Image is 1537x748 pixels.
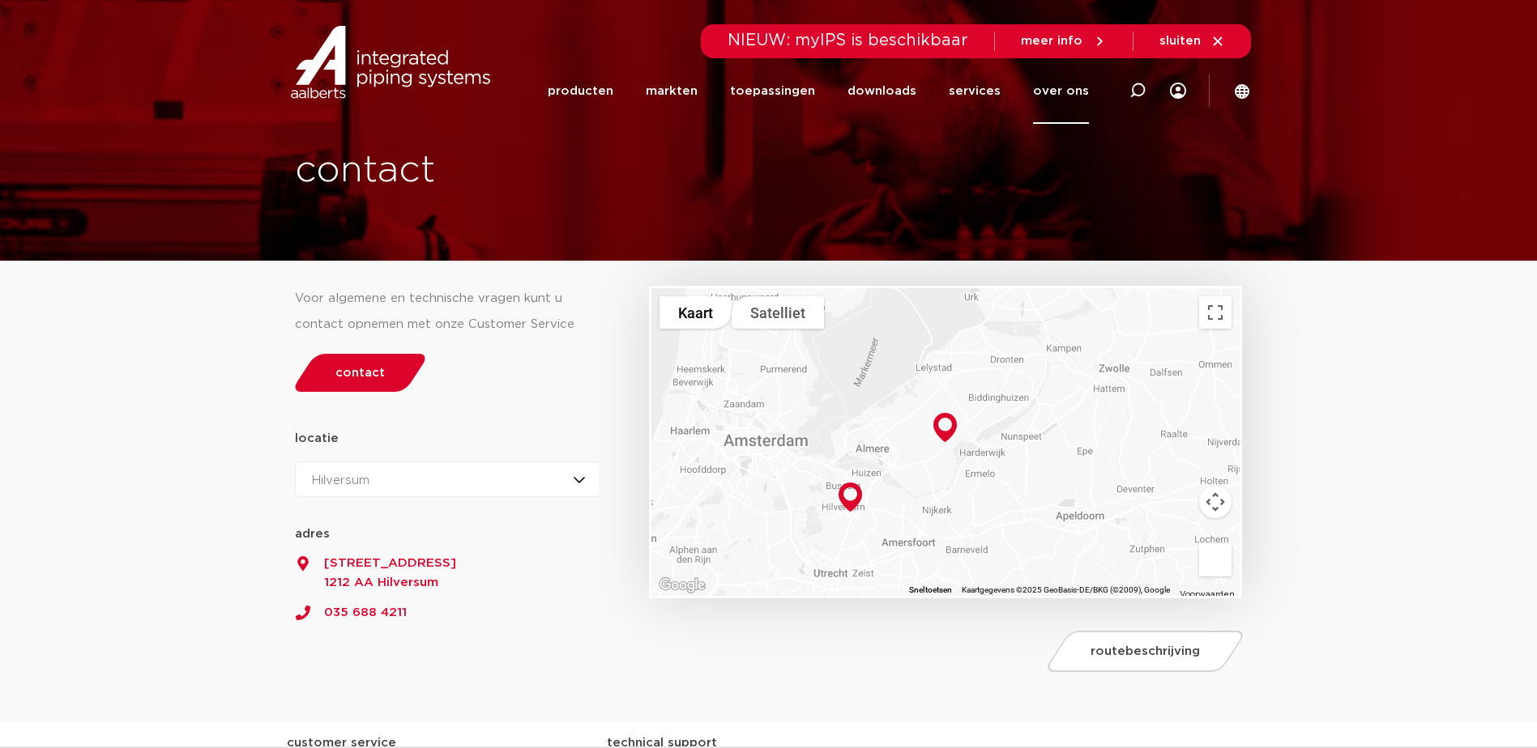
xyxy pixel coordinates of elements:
span: sluiten [1159,35,1201,47]
button: Bedieningsopties voor de kaartweergave [1199,486,1232,518]
span: Kaartgegevens ©2025 GeoBasis-DE/BKG (©2009), Google [962,585,1170,594]
a: contact [290,354,429,392]
a: toepassingen [730,58,815,124]
div: my IPS [1170,58,1186,124]
a: downloads [847,58,916,124]
strong: locatie [295,432,339,444]
span: routebeschrijving [1091,645,1200,657]
span: Hilversum [312,474,369,487]
button: Stratenkaart tonen [660,296,732,329]
a: routebeschrijving [1044,631,1248,672]
button: Satellietbeelden tonen [732,296,824,329]
span: NIEUW: myIPS is beschikbaar [728,32,968,49]
nav: Menu [548,58,1089,124]
div: Voor algemene en technische vragen kunt u contact opnemen met onze Customer Service [295,286,601,338]
button: Sneltoetsen [909,584,952,596]
a: Voorwaarden (wordt geopend in een nieuw tabblad) [1180,590,1235,598]
a: producten [548,58,613,124]
span: meer info [1021,35,1082,47]
h1: contact [295,145,828,197]
a: Dit gebied openen in Google Maps (er wordt een nieuw venster geopend) [655,575,709,596]
button: Sleep Pegman de kaart op om Street View te openen [1199,544,1232,576]
a: sluiten [1159,34,1225,49]
img: Google [655,575,709,596]
a: meer info [1021,34,1107,49]
span: contact [335,367,385,379]
a: services [949,58,1001,124]
a: markten [646,58,698,124]
a: over ons [1033,58,1089,124]
button: Weergave op volledig scherm aan- of uitzetten [1199,296,1232,329]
